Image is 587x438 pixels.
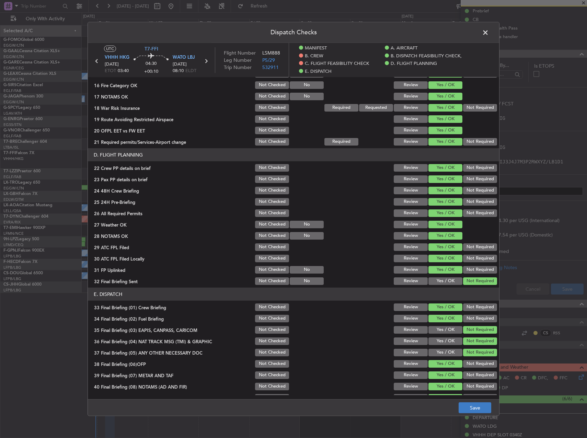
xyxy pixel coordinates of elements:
[463,175,497,183] button: Not Required
[428,232,462,240] button: Yes / OK
[428,383,462,390] button: Yes / OK
[463,315,497,322] button: Not Required
[463,383,497,390] button: Not Required
[428,127,462,134] button: Yes / OK
[88,22,499,43] header: Dispatch Checks
[428,93,462,100] button: Yes / OK
[459,402,491,413] button: Save
[463,255,497,262] button: Not Required
[428,164,462,172] button: Yes / OK
[463,209,497,217] button: Not Required
[428,349,462,356] button: Yes / OK
[463,266,497,274] button: Not Required
[428,326,462,334] button: Yes / OK
[463,371,497,379] button: Not Required
[428,337,462,345] button: Yes / OK
[428,70,462,78] button: Yes / OK
[428,394,462,402] button: Yes / OK
[463,198,497,206] button: Not Required
[463,138,497,146] button: Not Required
[428,104,462,112] button: Yes / OK
[428,209,462,217] button: Yes / OK
[463,349,497,356] button: Not Required
[463,337,497,345] button: Not Required
[463,360,497,368] button: Not Required
[428,315,462,322] button: Yes / OK
[428,81,462,89] button: Yes / OK
[391,53,462,59] span: B. DISPATCH FEASIBILITY CHECK,
[463,326,497,334] button: Not Required
[463,70,497,78] button: Not Required
[428,360,462,368] button: Yes / OK
[463,104,497,112] button: Not Required
[463,303,497,311] button: Not Required
[463,243,497,251] button: Not Required
[428,221,462,228] button: Yes / OK
[428,255,462,262] button: Yes / OK
[428,371,462,379] button: Yes / OK
[463,394,497,402] button: Not Required
[463,164,497,172] button: Not Required
[463,187,497,194] button: Not Required
[428,187,462,194] button: Yes / OK
[428,303,462,311] button: Yes / OK
[428,198,462,206] button: Yes / OK
[428,115,462,123] button: Yes / OK
[428,175,462,183] button: Yes / OK
[428,243,462,251] button: Yes / OK
[428,277,462,285] button: Yes / OK
[428,266,462,274] button: Yes / OK
[428,138,462,146] button: Yes / OK
[463,277,497,285] button: Not Required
